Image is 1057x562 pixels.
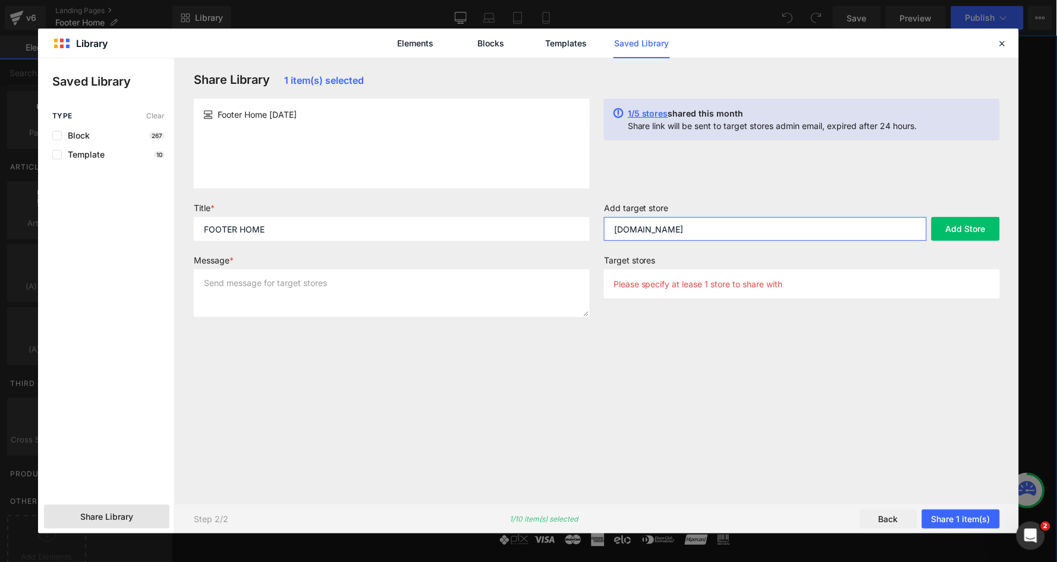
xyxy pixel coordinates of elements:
a: o [644,92,649,100]
input: e.g. sample.myshopify.com [604,217,927,241]
font: Store [423,114,441,122]
iframe: Intercom live chat [1017,522,1045,550]
a: Templates [538,29,594,58]
label: Add target store [604,203,1000,217]
h3: Share Library [194,73,590,87]
label: Target stores [604,255,1000,269]
p: Share link will be sent to target stores admin email, expired after 24 hours. [628,121,917,131]
img: Norton life lock [493,350,571,365]
span: 1 item(s) selected [284,74,364,86]
a: Saved Library [614,29,670,58]
p: 267 [149,132,165,139]
p: Acompanhe seu pedido desde o momento da postagem. [143,83,268,105]
font: Google [444,114,470,122]
p: Step 2/2 [194,514,228,524]
a: Rastrear meu pedido [169,106,240,114]
button: Share 1 item(s) [922,510,1000,529]
img: ssl active [416,349,470,368]
img: google safe [339,347,392,372]
font: Play [470,114,484,122]
font: Apple [401,114,421,122]
p: Manual em Português BR [618,79,743,90]
img: qcy app [432,47,452,68]
a: Blocks [463,29,519,58]
strong: FORMAS DE PAGAMENTO: [399,483,486,491]
a: Apple Store|GooglePlay [401,114,484,122]
span: 2 [1041,522,1050,531]
span: Share Library [80,511,133,523]
span: Clear [146,112,165,120]
p: Saved Library [52,73,174,90]
a: agora [686,92,706,100]
p: Antecipe sua experiência e baixe nosso app oficial, na loja do seu smartphone. [380,79,505,113]
span: Template [62,150,105,159]
a: mesmo [707,92,734,100]
img: labels [294,410,592,443]
p: Please specify at lease 1 store to share with [614,279,783,289]
p: 1/10 item(s) selected [510,514,578,524]
a: Elements [387,29,443,58]
span: Block [62,131,90,140]
span: Type [52,112,73,120]
strong: Mudamos para sempre o jeito de curtir música. [154,152,732,248]
button: Add Store [932,217,1000,241]
input: Title for your message [194,217,590,241]
a: download [650,92,685,100]
b: COMPATÍVEL COM TODOS OS SEUS DISPOSITIVOS BLUETOOTH: [336,397,549,405]
label: Title [194,203,590,217]
button: Back [860,510,917,529]
img: qcy brasil manual portugues [670,47,691,68]
p: 10 [154,151,165,158]
span: shared this month [668,108,744,118]
strong: CONNECT WITH US: [414,281,471,288]
a: Faça [627,92,643,100]
label: Message [194,255,590,269]
img: metodos de pagamento [324,495,562,513]
span: 1/5 stores [628,108,668,118]
span: Footer Home [DATE] [218,108,297,121]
